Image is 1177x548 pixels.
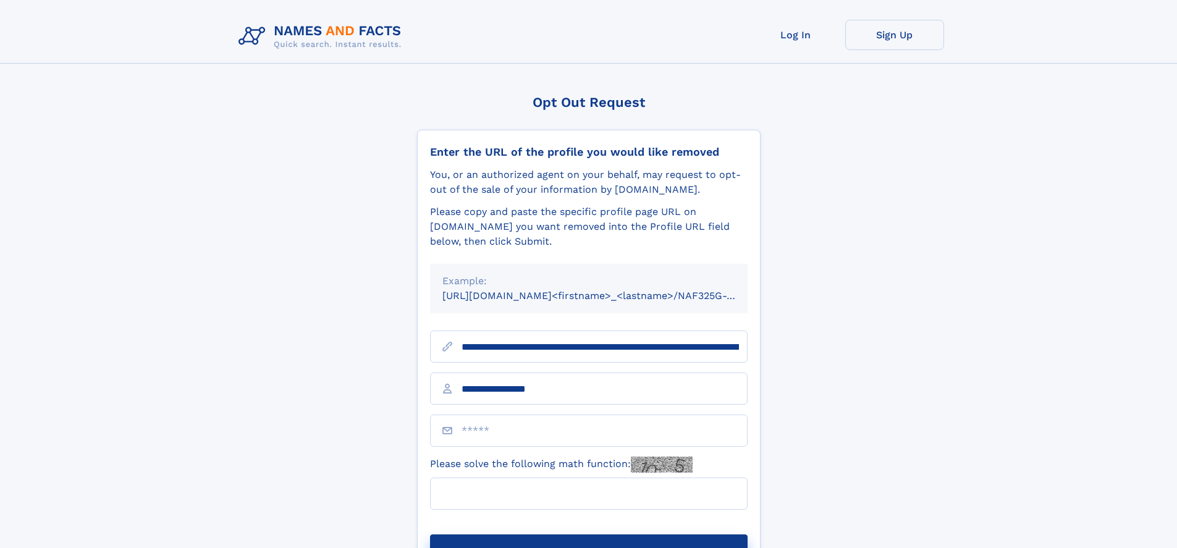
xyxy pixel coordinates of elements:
div: Enter the URL of the profile you would like removed [430,145,748,159]
a: Log In [746,20,845,50]
small: [URL][DOMAIN_NAME]<firstname>_<lastname>/NAF325G-xxxxxxxx [442,290,771,301]
div: Opt Out Request [417,95,761,110]
a: Sign Up [845,20,944,50]
div: Example: [442,274,735,289]
div: Please copy and paste the specific profile page URL on [DOMAIN_NAME] you want removed into the Pr... [430,204,748,249]
img: Logo Names and Facts [234,20,411,53]
label: Please solve the following math function: [430,457,693,473]
div: You, or an authorized agent on your behalf, may request to opt-out of the sale of your informatio... [430,167,748,197]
